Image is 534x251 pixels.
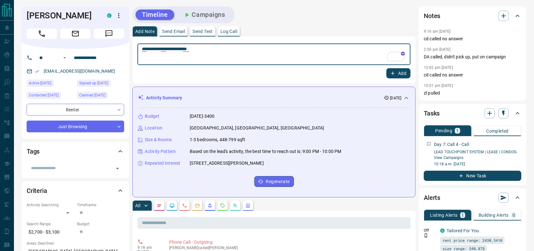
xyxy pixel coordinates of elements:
[77,202,124,208] p: Timeframe:
[424,54,521,60] p: DA called, didn't pick up, put on campaign
[190,160,264,167] p: [STREET_ADDRESS][PERSON_NAME]
[424,90,521,96] p: zl pulled
[142,46,406,63] textarea: To enrich screen reader interactions, please activate Accessibility in Grammarly extension settings
[177,10,232,20] button: Campaigns
[27,202,74,208] p: Actively Searching:
[29,80,51,86] span: Active [DATE]
[35,69,39,74] svg: Email Verified
[512,213,515,217] p: 0
[27,29,57,39] span: Call
[207,203,213,208] svg: Listing Alerts
[79,92,105,98] span: Claimed [DATE]
[220,203,225,208] svg: Requests
[486,129,509,133] p: Completed
[77,80,124,89] div: Tue Nov 26 2024
[424,83,453,88] p: 10:01 pm [DATE]
[424,72,521,78] p: cd called no answer
[442,237,502,243] span: rent price range: 2430,3410
[456,129,459,133] p: 1
[138,92,410,104] div: Activity Summary[DATE]
[424,233,428,238] svg: Push Notification Only
[169,203,175,208] svg: Lead Browsing Activity
[424,47,451,52] p: 2:50 pm [DATE]
[195,203,200,208] svg: Emails
[190,125,324,131] p: [GEOGRAPHIC_DATA], [GEOGRAPHIC_DATA], [GEOGRAPHIC_DATA]
[27,186,47,196] h2: Criteria
[135,203,140,208] p: All
[424,108,440,118] h2: Tasks
[424,171,521,181] button: New Task
[27,146,40,156] h2: Tags
[136,10,174,20] button: Timeline
[145,160,180,167] p: Repeated Interest
[29,92,59,98] span: Contacted [DATE]
[190,136,245,143] p: 1-3 bedrooms, 448-799 sqft
[424,8,521,23] div: Notes
[390,95,402,101] p: [DATE]
[424,193,440,203] h2: Alerts
[440,228,445,233] div: condos.ca
[145,113,159,120] p: Budget
[424,36,521,42] p: cd called no answer
[27,227,74,237] p: $2,700 - $3,100
[135,29,155,34] p: Add Note
[169,246,408,250] p: [PERSON_NAME] called [PERSON_NAME]
[424,106,521,121] div: Tasks
[424,228,436,233] p: Off
[27,92,74,101] div: Fri Aug 08 2025
[434,141,469,148] p: Day 7: Call 4 - Call
[113,164,122,173] button: Open
[435,129,453,133] p: Pending
[430,213,458,217] p: Listing Alerts
[27,104,124,116] div: Renter
[424,11,440,21] h2: Notes
[145,125,162,131] p: Location
[27,144,124,159] div: Tags
[434,161,521,167] p: 10:18 a.m. [DATE]
[27,183,124,198] div: Criteria
[27,121,124,132] div: Just Browsing
[220,29,237,34] p: Log Call
[424,190,521,205] div: Alerts
[107,13,111,18] div: condos.ca
[193,29,213,34] p: Send Text
[254,176,294,187] button: Regenerate
[61,54,68,62] button: Open
[94,29,124,39] span: Message
[434,150,518,160] a: LEAD TOUCHPOINT SYSTEM | LEASE | CONDOS- View Campaigns
[461,213,464,217] p: 1
[386,68,410,78] button: Add
[77,92,124,101] div: Sun Aug 03 2025
[233,203,238,208] svg: Opportunities
[169,239,408,246] p: Phone Call - Outgoing
[424,29,451,34] p: 9:16 am [DATE]
[190,113,214,120] p: [DATE]-3400
[146,95,182,101] p: Activity Summary
[190,148,341,155] p: Based on the lead's activity, the best time to reach out is: 9:00 PM - 10:00 PM
[60,29,91,39] span: Email
[27,221,74,227] p: Search Range:
[157,203,162,208] svg: Notes
[162,29,185,34] p: Send Email
[145,136,172,143] p: Size & Rooms
[447,228,479,233] a: Tailored For You
[44,69,115,74] a: [EMAIL_ADDRESS][DOMAIN_NAME]
[145,148,176,155] p: Activity Pattern
[79,80,108,86] span: Signed up [DATE]
[27,10,98,21] h1: [PERSON_NAME]
[424,65,453,70] p: 12:02 pm [DATE]
[182,203,187,208] svg: Calls
[245,203,251,208] svg: Agent Actions
[27,241,124,246] p: Areas Searched:
[137,245,160,250] p: 9:18 am
[77,221,124,227] p: Budget:
[27,80,74,89] div: Mon Aug 04 2025
[479,213,509,217] p: Building Alerts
